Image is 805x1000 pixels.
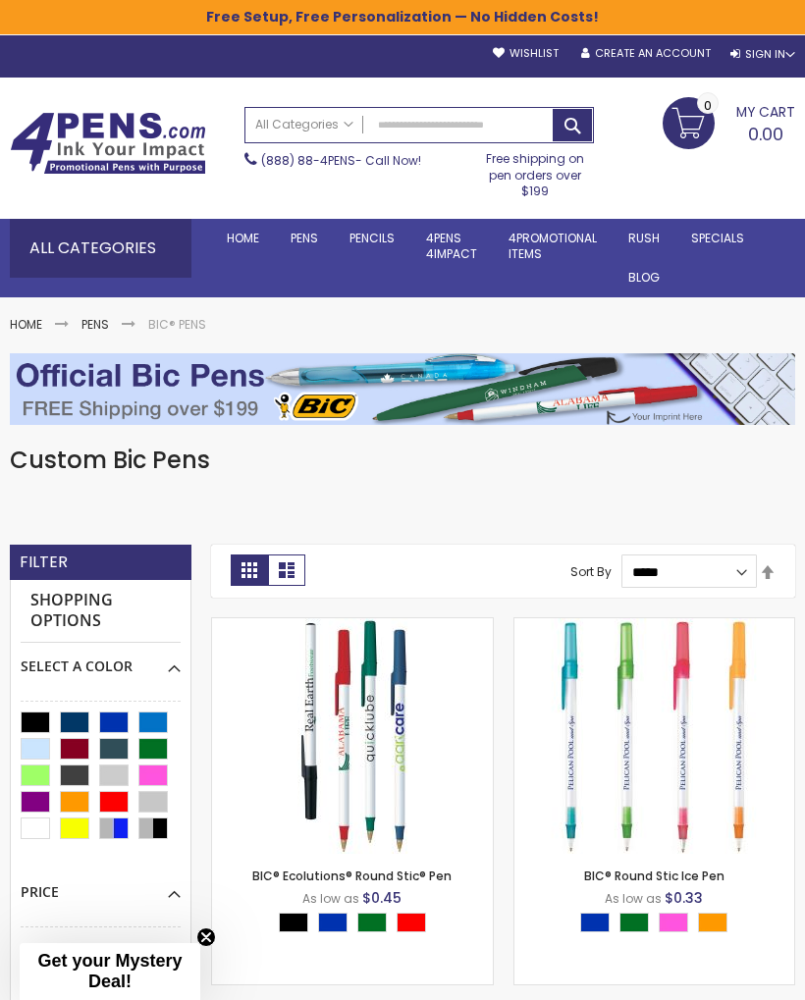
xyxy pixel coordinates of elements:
strong: BIC® Pens [148,316,206,333]
div: Black [279,913,308,932]
img: BIC® Ecolutions® Round Stic® Pen [235,618,470,854]
a: Blog [613,258,675,297]
a: BIC® Round Stic Ice Pen [536,617,772,634]
a: Rush [613,219,675,258]
a: (888) 88-4PENS [261,152,355,169]
a: All Categories [245,108,363,140]
a: Home [211,219,275,258]
div: Blue [318,913,348,932]
span: 4Pens 4impact [426,230,477,262]
a: Pens [81,316,109,333]
a: BIC® Ecolutions® Round Stic® Pen [252,868,452,884]
div: Green [357,913,387,932]
a: Create an Account [581,46,711,61]
span: 0 [704,96,712,115]
img: BIC® Round Stic Ice Pen [536,618,772,854]
img: BIC® Pens [10,353,795,425]
div: All Categories [10,219,191,278]
a: Pencils [334,219,410,258]
div: Get your Mystery Deal!Close teaser [20,943,200,1000]
strong: Grid [231,554,268,586]
label: Sort By [570,563,612,580]
span: Home [227,230,259,246]
span: $0.45 [362,888,402,908]
span: Pencils [349,230,395,246]
div: Price [21,868,181,902]
button: Close teaser [196,927,216,947]
span: $0.33 [665,888,703,908]
strong: Filter [20,552,68,573]
a: 4PROMOTIONALITEMS [493,219,613,274]
div: Select A Color [580,913,737,937]
span: - Call Now! [261,152,421,169]
span: Pens [291,230,318,246]
span: As low as [302,890,359,907]
span: Specials [691,230,744,246]
div: Free shipping on pen orders over $199 [475,143,594,199]
span: As low as [605,890,662,907]
a: Wishlist [493,46,559,61]
div: Select A Color [21,643,181,676]
span: 4PROMOTIONAL ITEMS [509,230,597,262]
div: Green [619,913,649,932]
span: Blog [628,269,660,286]
div: Select A Color [279,913,436,937]
div: Orange [698,913,727,932]
div: Sign In [730,47,795,62]
div: Blue [580,913,610,932]
h1: Custom Bic Pens [10,445,795,476]
span: Rush [628,230,660,246]
a: Specials [675,219,760,258]
a: BIC® Round Stic Ice Pen [584,868,724,884]
img: 4Pens Custom Pens and Promotional Products [10,112,206,175]
div: Pink [659,913,688,932]
span: Get your Mystery Deal! [37,951,182,991]
a: Pens [275,219,334,258]
a: BIC® Ecolutions® Round Stic® Pen [235,617,470,634]
strong: Shopping Options [21,580,181,643]
a: 0.00 0 [663,97,795,146]
a: 4Pens4impact [410,219,493,274]
span: 0.00 [748,122,783,146]
a: Home [10,316,42,333]
span: All Categories [255,117,353,132]
div: Red [397,913,426,932]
